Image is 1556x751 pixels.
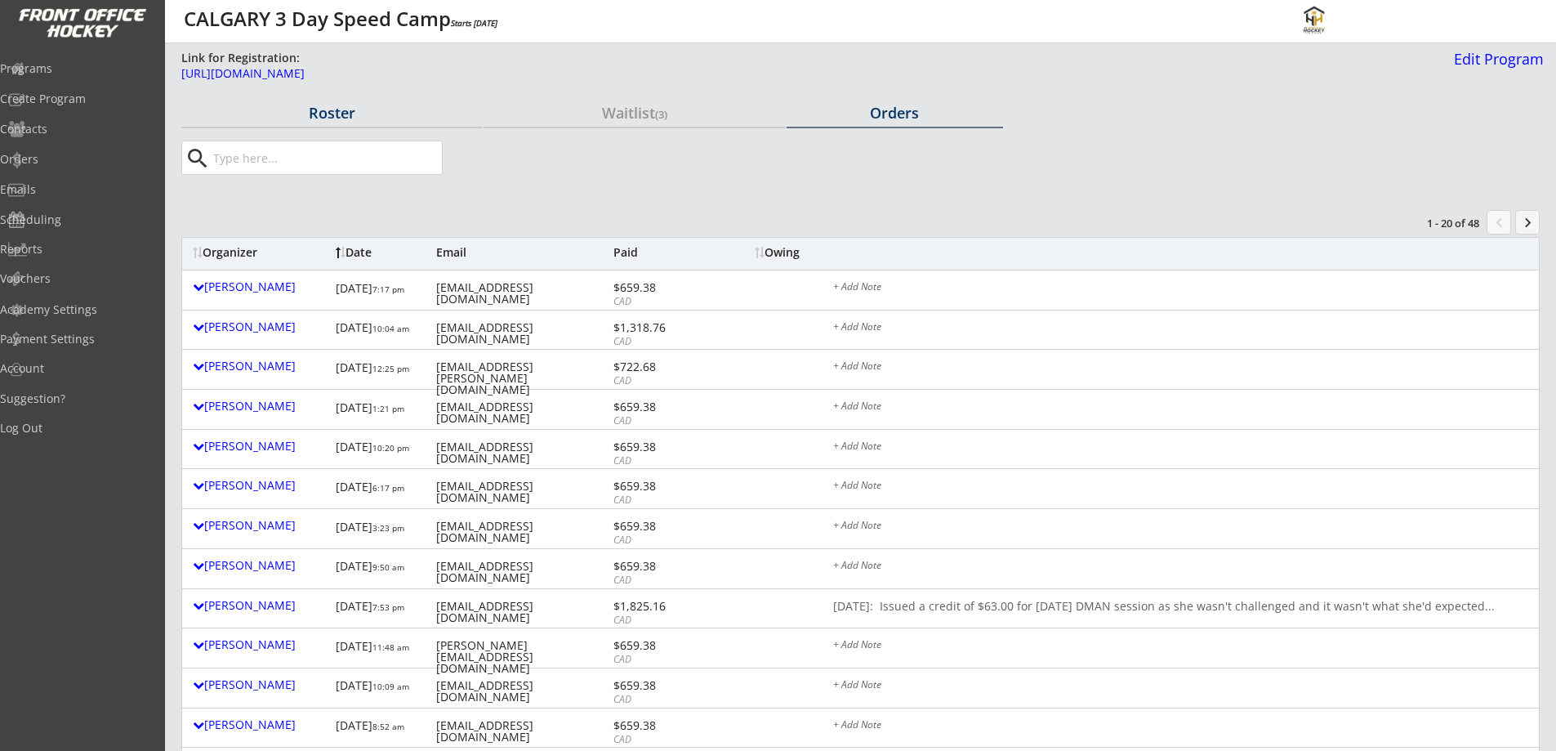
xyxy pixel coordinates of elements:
font: 8:52 am [372,721,404,732]
div: Edit Program [1447,51,1544,66]
div: Link for Registration: [181,50,302,66]
div: + Add Note [833,361,1528,374]
div: $659.38 [613,640,702,651]
font: 10:04 am [372,323,409,334]
div: [PERSON_NAME] [193,480,328,491]
div: + Add Note [833,282,1528,295]
div: [EMAIL_ADDRESS][DOMAIN_NAME] [436,282,609,305]
div: $659.38 [613,561,702,572]
font: 7:17 pm [372,284,404,295]
div: [EMAIL_ADDRESS][DOMAIN_NAME] [436,720,609,743]
font: 11:48 am [372,641,409,653]
div: [EMAIL_ADDRESS][DOMAIN_NAME] [436,680,609,703]
div: $722.68 [613,361,702,373]
div: [PERSON_NAME] [193,639,328,650]
font: 12:25 pm [372,363,409,374]
div: [PERSON_NAME] [193,281,328,293]
div: [PERSON_NAME][EMAIL_ADDRESS][DOMAIN_NAME] [436,640,609,674]
a: [URL][DOMAIN_NAME] [181,68,1005,88]
div: CAD [613,693,702,707]
div: [EMAIL_ADDRESS][DOMAIN_NAME] [436,441,609,464]
font: (3) [655,107,667,122]
div: $659.38 [613,481,702,492]
div: CAD [613,733,702,747]
div: [PERSON_NAME] [193,400,328,412]
button: search [184,145,211,172]
div: $659.38 [613,680,702,691]
div: CAD [613,574,702,588]
div: [EMAIL_ADDRESS][DOMAIN_NAME] [436,322,609,345]
font: 3:23 pm [372,522,404,534]
div: 1 - 20 of 48 [1394,216,1479,230]
div: [DATE] [336,436,424,464]
div: [EMAIL_ADDRESS][DOMAIN_NAME] [436,601,609,624]
em: Starts [DATE] [451,17,497,29]
div: Organizer [193,247,328,258]
div: + Add Note [833,640,1528,653]
div: $659.38 [613,720,702,731]
div: CAD [613,614,702,628]
div: [PERSON_NAME] [193,560,328,571]
div: + Add Note [833,680,1528,693]
div: [DATE] [336,634,424,663]
div: + Add Note [833,521,1528,534]
div: $659.38 [613,521,702,532]
div: $659.38 [613,282,702,293]
div: [DATE] [336,475,424,503]
div: [EMAIL_ADDRESS][DOMAIN_NAME] [436,481,609,503]
div: [DATE] [336,674,424,703]
div: + Add Note [833,441,1528,454]
input: Type here... [210,141,442,174]
div: [DATE]: Issued a credit of $63.00 for [DATE] DMAN session as she wasn't challenged and it wasn't ... [833,601,1528,614]
div: [PERSON_NAME] [193,440,328,452]
div: + Add Note [833,481,1528,494]
div: Waitlist [484,105,785,120]
div: $1,825.16 [613,601,702,612]
div: [PERSON_NAME] [193,321,328,333]
div: [DATE] [336,714,424,743]
div: [PERSON_NAME] [193,679,328,691]
div: [DATE] [336,595,424,624]
div: CAD [613,414,702,428]
div: [EMAIL_ADDRESS][DOMAIN_NAME] [436,401,609,424]
font: 7:53 pm [372,601,404,613]
div: Paid [613,247,702,258]
div: [URL][DOMAIN_NAME] [181,68,1005,79]
div: [EMAIL_ADDRESS][DOMAIN_NAME] [436,561,609,583]
a: Edit Program [1447,51,1544,80]
div: [PERSON_NAME] [193,600,328,611]
div: Roster [181,105,483,120]
div: [PERSON_NAME] [193,520,328,531]
button: keyboard_arrow_right [1515,210,1540,235]
div: + Add Note [833,322,1528,335]
div: $659.38 [613,401,702,413]
div: [PERSON_NAME] [193,360,328,372]
div: + Add Note [833,720,1528,733]
div: [DATE] [336,276,424,305]
div: [DATE] [336,515,424,543]
div: CAD [613,534,702,548]
div: [EMAIL_ADDRESS][DOMAIN_NAME] [436,521,609,543]
div: CAD [613,335,702,349]
font: 6:17 pm [372,482,404,494]
div: [DATE] [336,355,424,384]
font: 1:21 pm [372,403,404,414]
font: 9:50 am [372,561,404,573]
div: Date [336,247,424,258]
div: [DATE] [336,555,424,583]
div: $1,318.76 [613,322,702,333]
button: chevron_left [1487,210,1511,235]
div: CAD [613,374,702,388]
font: 10:20 pm [372,442,409,454]
font: 10:09 am [372,681,409,692]
div: Orders [787,105,1003,120]
div: [PERSON_NAME] [193,719,328,731]
div: + Add Note [833,561,1528,574]
div: [DATE] [336,316,424,345]
div: [DATE] [336,396,424,424]
div: CAD [613,653,702,667]
div: [EMAIL_ADDRESS][PERSON_NAME][DOMAIN_NAME] [436,361,609,396]
div: CAD [613,494,702,507]
div: + Add Note [833,401,1528,414]
div: $659.38 [613,441,702,453]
